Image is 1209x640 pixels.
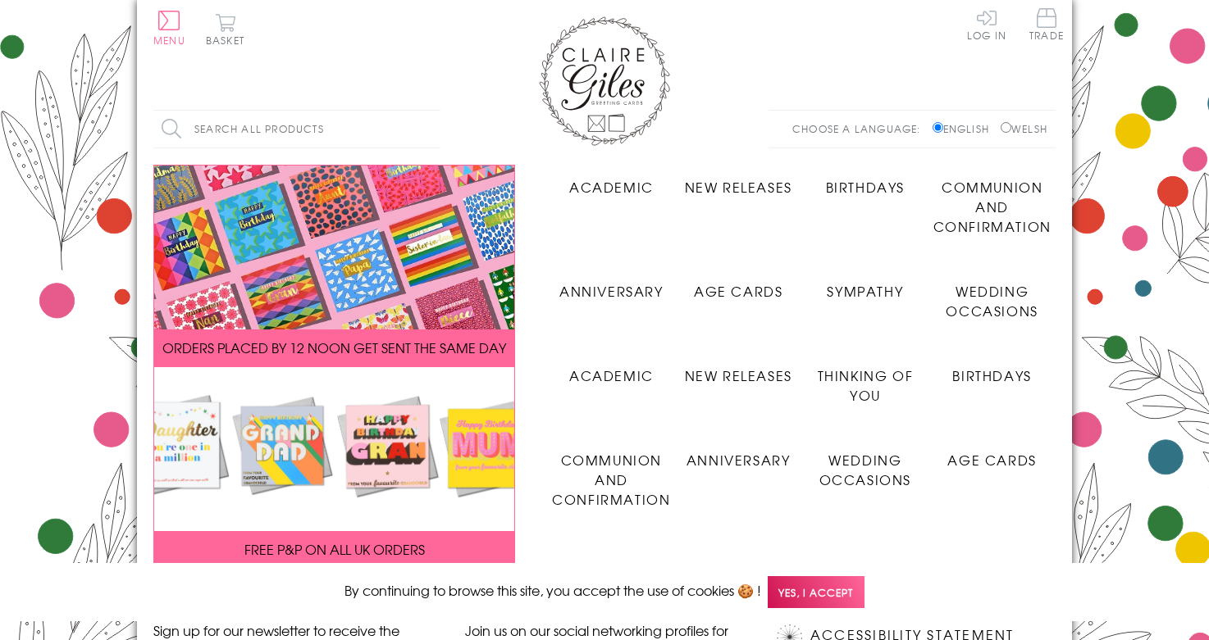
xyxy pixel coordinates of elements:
a: Trade [1029,8,1064,43]
label: English [933,121,997,136]
a: Log In [967,8,1006,40]
span: ORDERS PLACED BY 12 NOON GET SENT THE SAME DAY [162,338,506,357]
button: Menu [153,11,185,45]
input: English [933,122,943,133]
p: Choose a language: [792,121,929,136]
img: Claire Giles Greetings Cards [539,16,670,146]
a: Age Cards [928,438,1056,470]
span: Birthdays [826,177,905,197]
span: Yes, I accept [768,576,865,608]
label: Welsh [1001,121,1047,136]
span: Wedding Occasions [946,281,1038,320]
button: Basket [203,13,248,45]
input: Welsh [1001,122,1011,133]
a: Anniversary [675,438,802,470]
a: Academic [548,353,675,385]
span: Menu [153,33,185,48]
a: Wedding Occasions [928,269,1056,320]
span: Anniversary [687,450,791,470]
span: Sympathy [827,281,903,301]
span: New Releases [685,177,792,197]
a: Sympathy [802,269,929,301]
input: Search all products [153,111,440,148]
span: New Releases [685,365,792,385]
a: Communion and Confirmation [548,438,675,509]
span: Communion and Confirmation [552,450,670,509]
a: Wedding Occasions [802,438,929,489]
a: New Releases [675,353,802,385]
a: Anniversary [548,269,675,301]
a: Birthdays [928,353,1056,385]
a: Birthdays [802,165,929,197]
span: Communion and Confirmation [933,177,1052,236]
span: Thinking of You [818,365,914,405]
span: Birthdays [952,365,1031,385]
span: Academic [569,177,654,197]
span: Age Cards [947,450,1036,470]
span: FREE P&P ON ALL UK ORDERS [244,539,425,559]
a: Academic [548,165,675,197]
span: Wedding Occasions [819,450,911,489]
a: Age Cards [675,269,802,301]
a: Communion and Confirmation [928,165,1056,236]
a: New Releases [675,165,802,197]
span: Academic [569,365,654,385]
a: Thinking of You [802,353,929,405]
input: Search [424,111,440,148]
span: Anniversary [559,281,664,301]
span: Trade [1029,8,1064,40]
span: Age Cards [694,281,782,301]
